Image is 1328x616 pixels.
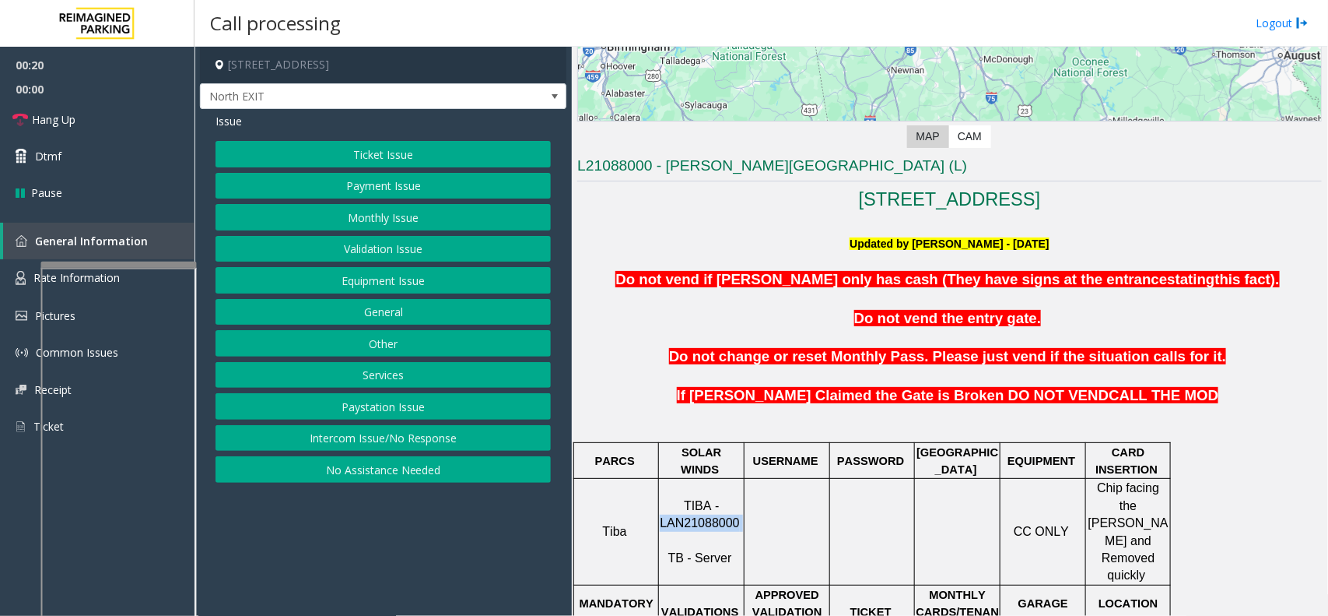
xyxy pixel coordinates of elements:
span: stating [1168,271,1215,287]
span: USERNAME [753,455,818,467]
span: PASSWORD [837,455,904,467]
img: 'icon' [16,420,26,434]
button: Monthly Issue [215,204,551,231]
span: [GEOGRAPHIC_DATA] [916,446,998,476]
button: No Assistance Needed [215,456,551,483]
span: EQUIPMENT [1007,455,1075,467]
span: Pause [31,185,62,201]
h3: L21088000 - [PERSON_NAME][GEOGRAPHIC_DATA] (L) [577,156,1322,181]
span: Tiba [603,525,627,538]
span: Chip facing the [PERSON_NAME] and Removed quickly [1088,481,1169,582]
span: CARD INSERTION [1095,446,1158,476]
span: CC ONLY [1014,525,1069,538]
span: Do not vend if [PERSON_NAME] only has cash (They have signs at the entrance [615,271,1167,287]
span: Do not vend the entry gate. [854,310,1041,326]
h3: Call processing [202,4,349,42]
img: logout [1296,15,1309,31]
span: North EXIT [201,84,492,109]
img: 'icon' [16,235,27,247]
label: Map [907,125,949,148]
span: TIBA - LAN21088000 [660,499,739,530]
span: Ticket [33,419,64,434]
span: this fact [1215,271,1271,287]
button: Paystation Issue [215,393,551,420]
button: Validation Issue [215,236,551,262]
button: Intercom Issue/No Response [215,425,551,452]
a: Logout [1256,15,1309,31]
img: 'icon' [16,385,26,395]
a: General Information [3,223,194,259]
span: If [PERSON_NAME] Claimed the Gate is Broken DO NOT VEND [677,387,1109,403]
span: Issue [215,113,242,129]
font: Updated by [PERSON_NAME] - [DATE] [850,238,1049,250]
button: Ticket Issue [215,141,551,167]
span: SOLAR WINDS [681,446,721,476]
button: Equipment Issue [215,267,551,294]
a: [STREET_ADDRESS] [859,189,1041,209]
span: TB - Server [668,551,732,565]
label: CAM [948,125,991,148]
img: 'icon' [16,311,27,321]
img: 'icon' [16,347,28,359]
h4: [STREET_ADDRESS] [200,47,566,83]
span: ). [1270,271,1279,287]
button: General [215,299,551,326]
button: Payment Issue [215,173,551,199]
span: Common Issues [36,345,118,360]
button: Other [215,330,551,357]
img: 'icon' [16,271,26,285]
span: Rate Information [33,270,120,285]
span: Pictures [35,308,75,323]
button: Services [215,362,551,389]
span: Receipt [34,382,72,397]
span: Do not change or reset Monthly Pass. Please just vend if the situation calls for it. [669,348,1226,364]
span: PARCS [595,455,635,467]
span: CALL THE MOD [1109,387,1218,403]
span: Hang Up [32,111,75,128]
span: Dtmf [35,148,61,164]
span: General Information [35,234,148,248]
